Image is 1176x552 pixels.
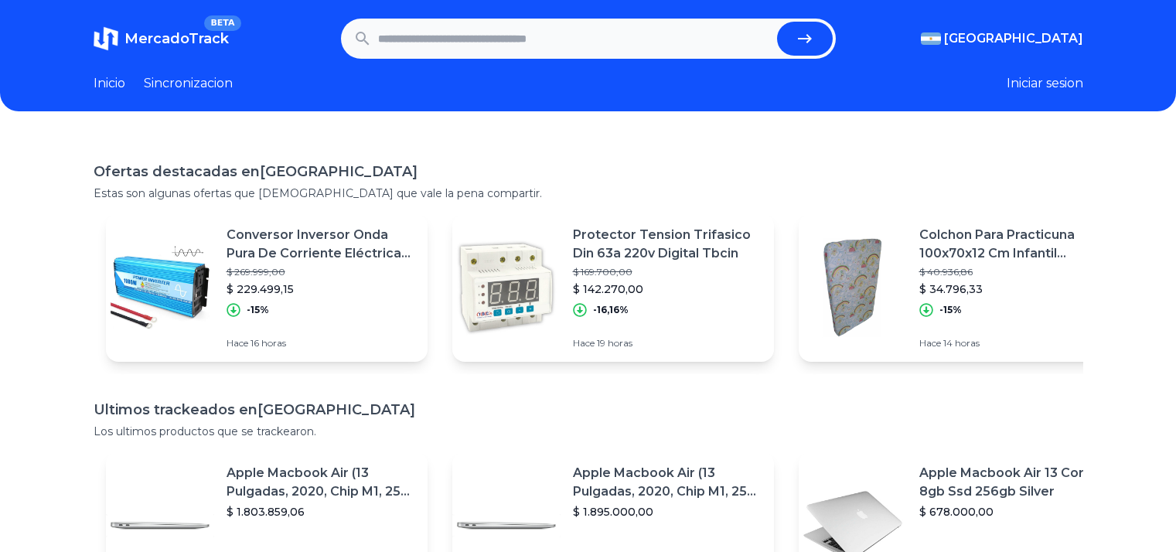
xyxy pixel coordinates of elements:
button: [GEOGRAPHIC_DATA] [921,29,1083,48]
a: Featured imageProtector Tension Trifasico Din 63a 220v Digital Tbcin$ 169.700,00$ 142.270,00-16,1... [452,213,774,362]
a: Featured imageConversor Inversor Onda Pura De Corriente Eléctrica [PERSON_NAME] 1000w Convertidor... [106,213,428,362]
span: [GEOGRAPHIC_DATA] [944,29,1083,48]
p: -16,16% [593,304,629,316]
p: $ 1.895.000,00 [573,504,762,520]
img: Featured image [106,233,214,342]
img: Featured image [452,233,561,342]
p: -15% [939,304,962,316]
p: Hace 14 horas [919,337,1108,349]
span: MercadoTrack [124,30,229,47]
p: $ 40.936,86 [919,266,1108,278]
h1: Ultimos trackeados en [GEOGRAPHIC_DATA] [94,399,1083,421]
a: MercadoTrackBETA [94,26,229,51]
a: Featured imageColchon Para Practicuna 100x70x12 Cm Infantil Espuma - Bebushop$ 40.936,86$ 34.796,... [799,213,1120,362]
span: BETA [204,15,240,31]
h1: Ofertas destacadas en [GEOGRAPHIC_DATA] [94,161,1083,182]
a: Sincronizacion [144,74,233,93]
p: Apple Macbook Air (13 Pulgadas, 2020, Chip M1, 256 Gb De Ssd, 8 Gb De Ram) - Plata [573,464,762,501]
p: $ 678.000,00 [919,504,1108,520]
p: Hace 16 horas [227,337,415,349]
p: Estas son algunas ofertas que [DEMOGRAPHIC_DATA] que vale la pena compartir. [94,186,1083,201]
p: $ 142.270,00 [573,281,762,297]
p: $ 1.803.859,06 [227,504,415,520]
p: Hace 19 horas [573,337,762,349]
img: Featured image [799,233,907,342]
img: Argentina [921,32,941,45]
a: Inicio [94,74,125,93]
p: $ 229.499,15 [227,281,415,297]
p: Apple Macbook Air 13 Core I5 8gb Ssd 256gb Silver [919,464,1108,501]
p: Conversor Inversor Onda Pura De Corriente Eléctrica [PERSON_NAME] 1000w Convertidor 12v A 220v Po... [227,226,415,263]
p: -15% [247,304,269,316]
p: Protector Tension Trifasico Din 63a 220v Digital Tbcin [573,226,762,263]
p: Los ultimos productos que se trackearon. [94,424,1083,439]
button: Iniciar sesion [1007,74,1083,93]
p: $ 269.999,00 [227,266,415,278]
p: Colchon Para Practicuna 100x70x12 Cm Infantil Espuma - Bebushop [919,226,1108,263]
p: Apple Macbook Air (13 Pulgadas, 2020, Chip M1, 256 Gb De Ssd, 8 Gb De Ram) - Plata [227,464,415,501]
p: $ 34.796,33 [919,281,1108,297]
p: $ 169.700,00 [573,266,762,278]
img: MercadoTrack [94,26,118,51]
